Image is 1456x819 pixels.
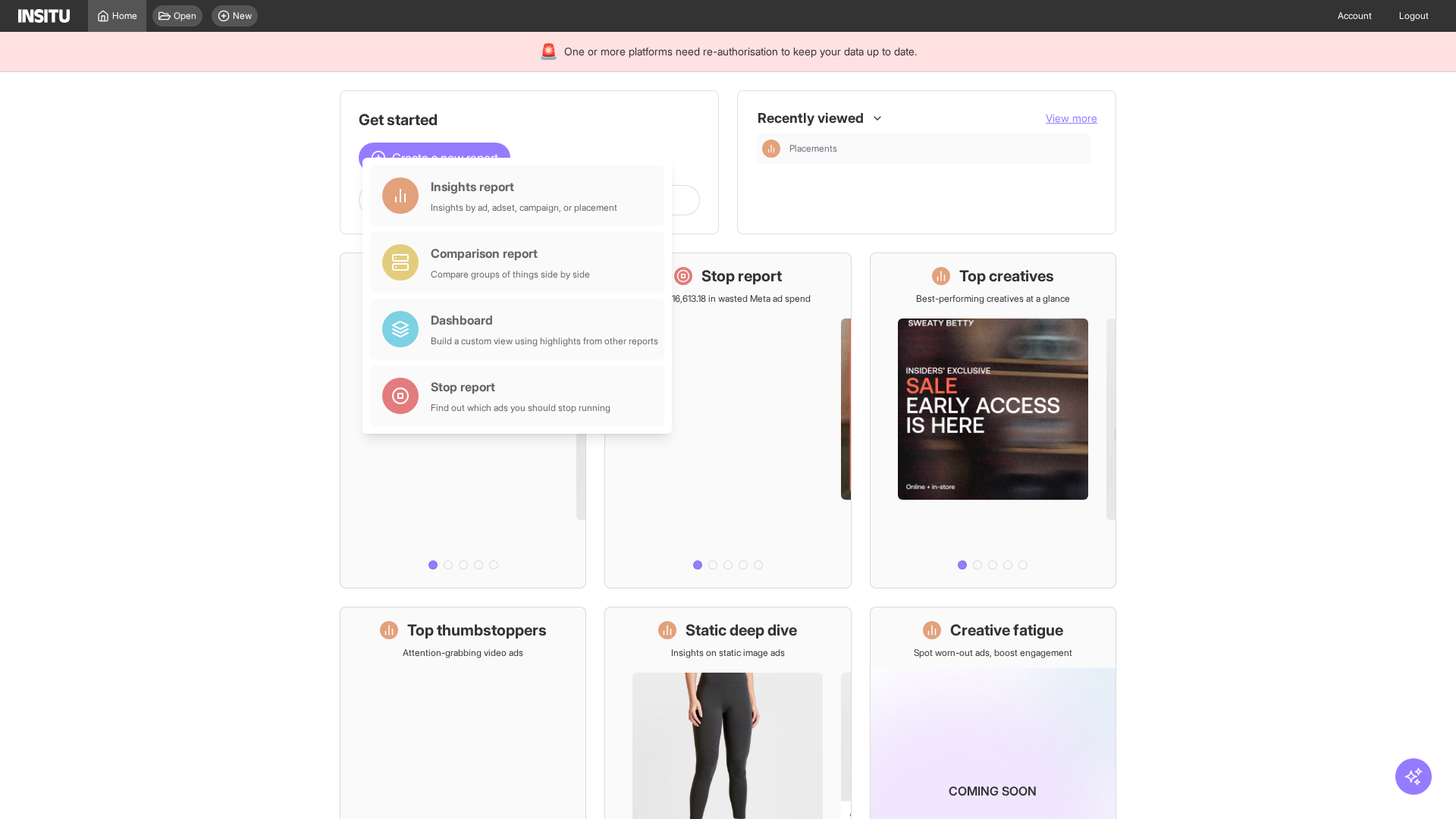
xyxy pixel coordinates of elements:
[18,9,70,23] img: Logo
[1046,111,1097,126] button: View more
[789,143,1085,155] span: Placements
[870,253,1116,588] a: Top creativesBest-performing creatives at a glance
[701,265,782,287] h1: Stop report
[671,647,785,659] p: Insights on static image ads
[340,253,586,588] a: What's live nowSee all active ads instantly
[686,620,797,641] h1: Static deep dive
[174,10,196,22] span: Open
[233,10,252,22] span: New
[959,265,1054,287] h1: Top creatives
[407,620,547,641] h1: Top thumbstoppers
[431,177,617,196] div: Insights report
[645,293,811,305] p: Save £16,613.18 in wasted Meta ad spend
[431,311,658,329] div: Dashboard
[431,268,590,281] div: Compare groups of things side by side
[403,647,523,659] p: Attention-grabbing video ads
[392,149,498,167] span: Create a new report
[762,140,780,158] div: Insights
[431,378,610,396] div: Stop report
[431,202,617,214] div: Insights by ad, adset, campaign, or placement
[604,253,851,588] a: Stop reportSave £16,613.18 in wasted Meta ad spend
[1046,111,1097,124] span: View more
[359,109,700,130] h1: Get started
[431,402,610,414] div: Find out which ads you should stop running
[789,143,837,155] span: Placements
[539,41,558,62] div: 🚨
[916,293,1070,305] p: Best-performing creatives at a glance
[564,44,917,59] span: One or more platforms need re-authorisation to keep your data up to date.
[359,143,510,173] button: Create a new report
[431,335,658,347] div: Build a custom view using highlights from other reports
[112,10,137,22] span: Home
[431,244,590,262] div: Comparison report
